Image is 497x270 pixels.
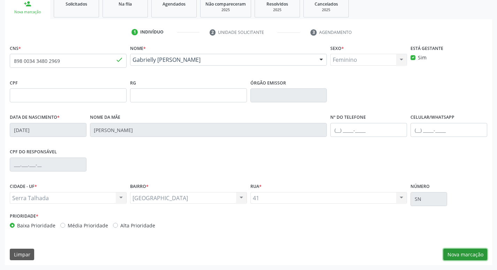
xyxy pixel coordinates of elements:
[315,1,338,7] span: Cancelados
[115,56,123,64] span: done
[119,1,132,7] span: Na fila
[250,181,262,192] label: Rua
[205,1,246,7] span: Não compareceram
[130,181,149,192] label: BAIRRO
[10,181,37,192] label: CIDADE - UF
[90,112,120,123] label: Nome da mãe
[10,9,45,15] div: Nova marcação
[10,112,60,123] label: Data de nascimento
[17,222,55,229] label: Baixa Prioridade
[140,29,164,35] div: Indivíduo
[130,43,146,54] label: Nome
[10,147,57,158] label: CPF do responsável
[120,222,155,229] label: Alta Prioridade
[411,112,454,123] label: Celular/WhatsApp
[163,1,186,7] span: Agendados
[133,56,313,63] span: Gabrielly [PERSON_NAME]
[443,249,487,261] button: Nova marcação
[411,43,443,54] label: Está gestante
[10,211,38,222] label: Prioridade
[131,29,138,35] div: 1
[330,112,366,123] label: Nº do Telefone
[10,123,86,137] input: __/__/____
[10,158,86,172] input: ___.___.___-__
[309,7,344,13] div: 2025
[330,123,407,137] input: (__) _____-_____
[205,7,246,13] div: 2025
[411,123,487,137] input: (__) _____-_____
[130,78,136,88] label: RG
[10,43,21,54] label: CNS
[260,7,295,13] div: 2025
[66,1,87,7] span: Solicitados
[250,78,286,88] label: Órgão emissor
[266,1,288,7] span: Resolvidos
[330,43,344,54] label: Sexo
[68,222,108,229] label: Média Prioridade
[418,54,427,61] label: Sim
[10,78,18,88] label: CPF
[411,181,430,192] label: Número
